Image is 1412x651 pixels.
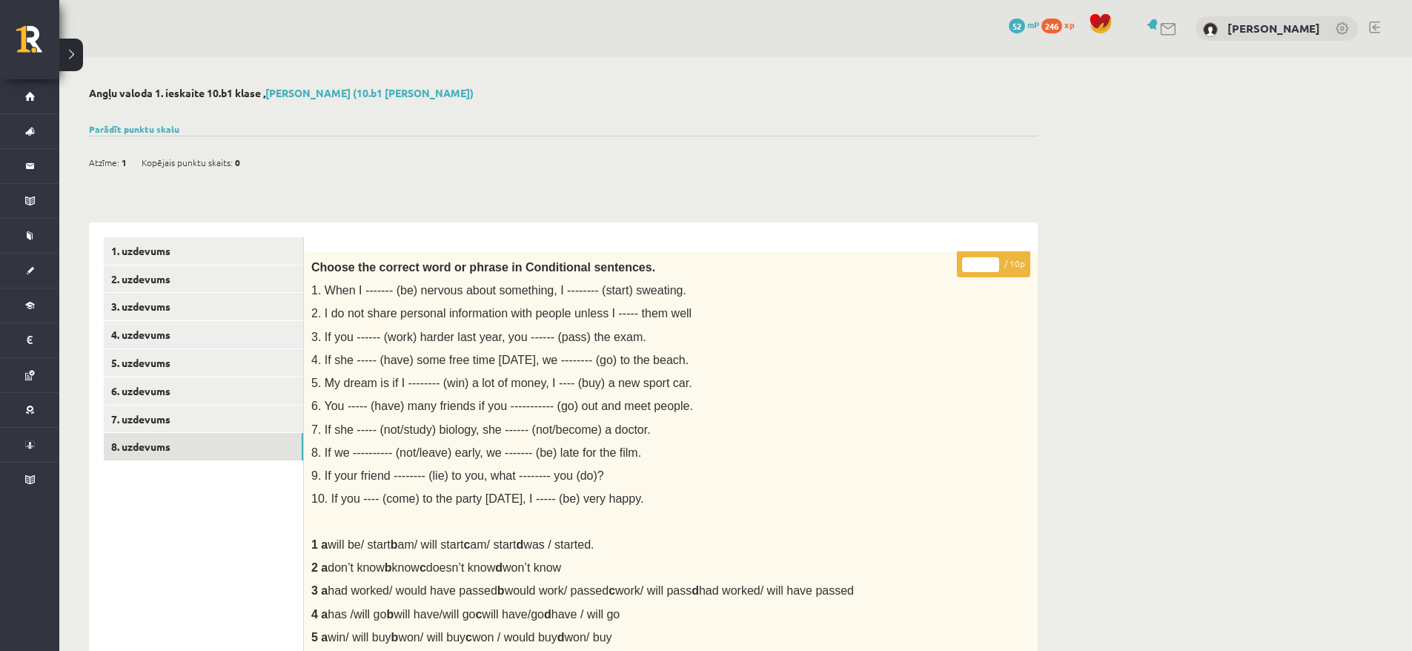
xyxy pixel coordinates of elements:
a: Parādīt punktu skalu [89,123,179,135]
span: 5 a [311,631,328,644]
a: 3. uzdevums [104,293,303,320]
a: 2. uzdevums [104,265,303,293]
span: xp [1064,19,1074,30]
span: 1. When I ------- (be) nervous about something, I -------- (start) sweating. [311,284,686,297]
a: 1. uzdevums [104,237,303,265]
b: b [391,538,398,551]
span: 5. My dream is if I -------- (win) a lot of money, I ---- (buy) a new sport car. [311,377,692,389]
span: 3 a [311,584,328,597]
span: mP [1027,19,1039,30]
b: b [386,608,394,621]
b: b [385,561,392,574]
b: d [692,584,699,597]
span: 4 a [311,608,328,621]
b: d [544,608,551,621]
b: d [557,631,565,644]
a: 246 xp [1041,19,1081,30]
span: win/ will buy won/ will buy won / would buy won/ buy [328,631,611,644]
a: Rīgas 1. Tālmācības vidusskola [16,26,59,63]
a: [PERSON_NAME] [1227,21,1320,36]
span: don’t know know doesn’t know won’t know [328,561,561,574]
span: 3. If you ------ (work) harder last year, you ------ (pass) the exam. [311,331,646,343]
span: 2. I do not share personal information with people unless I ----- them well [311,307,692,320]
b: d [495,561,503,574]
span: 10. If you ---- (come) to the party [DATE], I ----- (be) very happy. [311,492,643,505]
b: c [609,584,615,597]
p: / 10p [957,251,1030,277]
h2: Angļu valoda 1. ieskaite 10.b1 klase , [89,87,1038,99]
span: Kopējais punktu skaits: [142,151,233,174]
span: 6. You ----- (have) many friends if you ----------- (go) out and meet people. [311,400,693,412]
a: 52 mP [1009,19,1039,30]
span: 246 [1041,19,1062,33]
a: 6. uzdevums [104,377,303,405]
span: 1 a [311,538,328,551]
span: 0 [235,151,240,174]
a: [PERSON_NAME] (10.b1 [PERSON_NAME]) [265,86,474,99]
b: d [517,538,524,551]
span: 4. If she ----- (have) some free time [DATE], we -------- (go) to the beach. [311,354,689,366]
img: Maksims Cibuļskis [1203,22,1218,37]
span: Atzīme: [89,151,119,174]
b: c [420,561,426,574]
a: 8. uzdevums [104,433,303,460]
a: 7. uzdevums [104,406,303,433]
span: 1 [122,151,127,174]
span: had worked/ would have passed would work/ passed work/ will pass had worked/ will have passed [328,584,854,597]
span: 2 a [311,561,328,574]
b: c [475,608,482,621]
span: Choose the correct word or phrase in Conditional sentences. [311,261,655,274]
b: c [465,631,472,644]
b: c [463,538,470,551]
span: 9. If your friend -------- (lie) to you, what -------- you (do)? [311,469,604,482]
b: b [391,631,399,644]
span: 52 [1009,19,1025,33]
span: has /will go will have/will go will have/go have / will go [328,608,620,621]
b: b [497,584,505,597]
span: will be/ start am/ will start am/ start was / started. [328,538,594,551]
a: 5. uzdevums [104,349,303,377]
span: 7. If she ----- (not/study) biology, she ------ (not/become) a doctor. [311,423,651,436]
span: 8. If we ---------- (not/leave) early, we ------- (be) late for the film. [311,446,641,459]
a: 4. uzdevums [104,321,303,348]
